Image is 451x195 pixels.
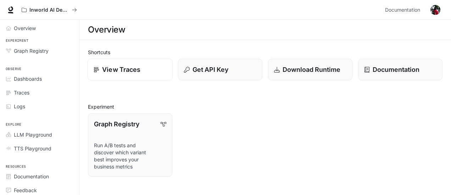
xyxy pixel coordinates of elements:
span: Feedback [14,187,37,194]
button: Get API Key [178,59,262,80]
button: All workspaces [18,3,80,17]
span: Graph Registry [14,47,49,55]
a: Traces [3,86,76,99]
p: Inworld AI Demos [29,7,69,13]
span: LLM Playground [14,131,52,138]
p: Documentation [373,65,419,74]
span: Overview [14,24,36,32]
p: Run A/B tests and discover which variant best improves your business metrics [94,142,166,170]
p: Graph Registry [94,119,139,129]
p: Get API Key [193,65,228,74]
img: User avatar [430,5,440,15]
span: Dashboards [14,75,42,82]
a: Graph Registry [3,45,76,57]
a: Documentation [3,170,76,183]
a: Overview [3,22,76,34]
a: Graph RegistryRun A/B tests and discover which variant best improves your business metrics [88,113,172,177]
a: Logs [3,100,76,113]
span: Traces [14,89,29,96]
span: Documentation [385,6,420,15]
p: View Traces [102,65,140,74]
span: Logs [14,103,25,110]
h2: Shortcuts [88,48,442,56]
span: Documentation [14,173,49,180]
button: User avatar [428,3,442,17]
a: LLM Playground [3,128,76,141]
a: Dashboards [3,73,76,85]
a: TTS Playground [3,142,76,155]
h2: Experiment [88,103,442,110]
a: Documentation [358,59,442,80]
p: Download Runtime [283,65,340,74]
a: Download Runtime [268,59,352,80]
h1: Overview [88,23,125,37]
span: TTS Playground [14,145,51,152]
a: Documentation [382,3,425,17]
a: View Traces [88,59,173,81]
